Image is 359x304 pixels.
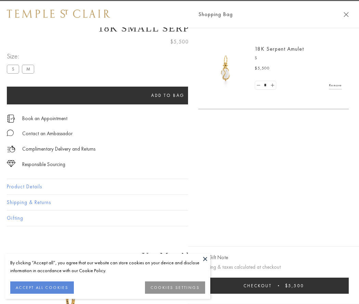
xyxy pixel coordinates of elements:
img: MessageIcon-01_2.svg [7,129,14,136]
h3: You May Also Like [17,251,342,262]
h1: 18K Small Serpent Amulet [7,22,352,34]
span: Add to bag [151,92,185,98]
img: P51836-E11SERPPV [205,48,246,89]
a: Set quantity to 2 [269,81,276,90]
label: S [7,65,19,73]
span: Checkout [243,283,272,289]
label: M [22,65,34,73]
span: Shopping Bag [198,10,233,19]
button: Close Shopping Bag [344,12,349,17]
div: Contact an Ambassador [22,129,72,138]
span: $5,500 [255,65,270,72]
button: Product Details [7,179,352,194]
img: icon_sourcing.svg [7,160,15,167]
img: icon_delivery.svg [7,145,15,153]
a: Remove [329,81,342,89]
span: $5,500 [170,37,189,46]
div: Responsible Sourcing [22,160,65,169]
button: Add to bag [7,87,329,104]
button: ACCEPT ALL COOKIES [10,281,74,294]
button: Checkout $5,500 [198,278,349,294]
span: $5,500 [285,283,304,289]
p: Complimentary Delivery and Returns [22,145,95,153]
button: COOKIES SETTINGS [145,281,205,294]
img: icon_appointment.svg [7,115,15,123]
p: Shipping & taxes calculated at checkout [198,263,349,271]
img: Temple St. Clair [7,10,110,18]
p: S [255,55,342,62]
span: Size: [7,51,37,62]
div: By clicking “Accept all”, you agree that our website can store cookies on your device and disclos... [10,259,205,275]
button: Shipping & Returns [7,195,352,210]
a: 18K Serpent Amulet [255,45,304,52]
button: Gifting [7,211,352,226]
a: Book an Appointment [22,115,67,122]
a: Set quantity to 0 [255,81,262,90]
button: Add Gift Note [198,253,228,262]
